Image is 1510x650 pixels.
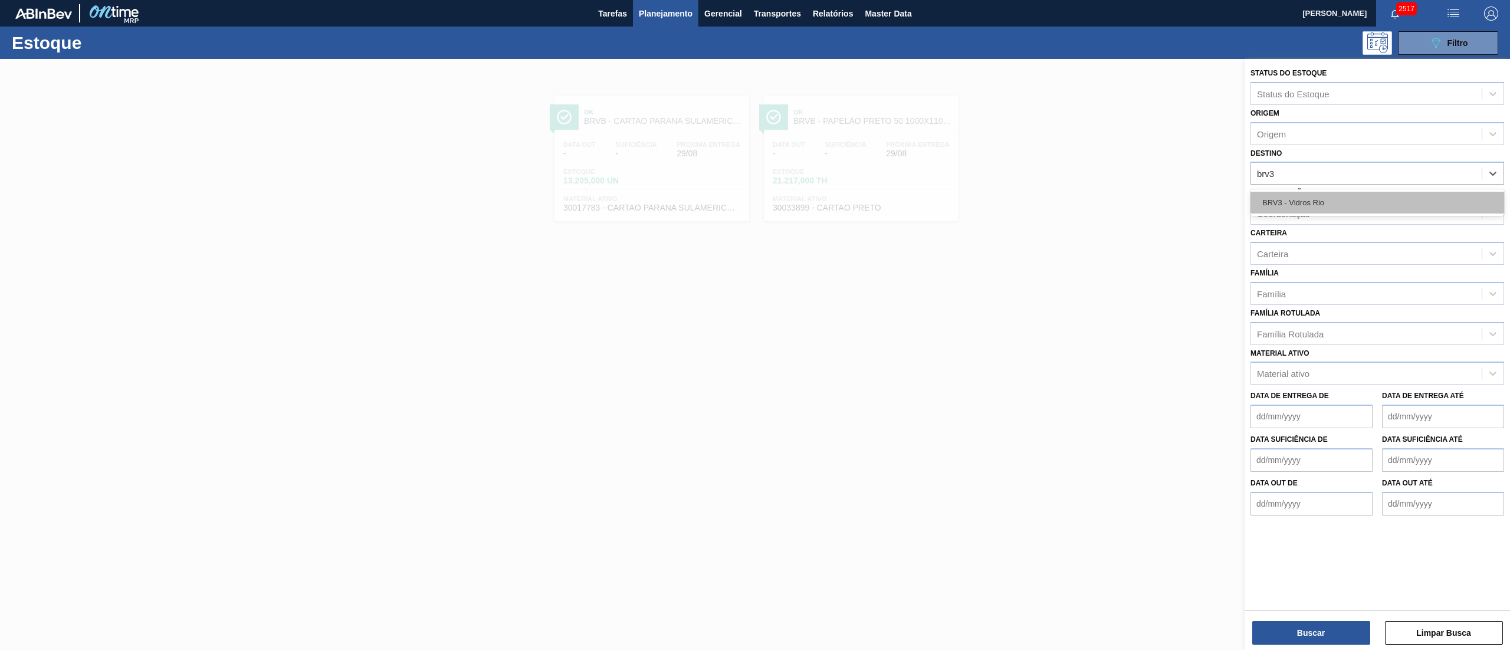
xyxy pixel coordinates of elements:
[598,6,627,21] span: Tarefas
[1250,192,1504,214] div: BRV3 - Vidros Rio
[1257,329,1324,339] div: Família Rotulada
[1250,109,1279,117] label: Origem
[1250,492,1373,516] input: dd/mm/yyyy
[754,6,801,21] span: Transportes
[1257,369,1309,379] div: Material ativo
[639,6,692,21] span: Planejamento
[1250,149,1282,157] label: Destino
[1250,405,1373,428] input: dd/mm/yyyy
[1382,405,1504,428] input: dd/mm/yyyy
[1250,229,1287,237] label: Carteira
[1250,349,1309,357] label: Material ativo
[1250,435,1328,444] label: Data suficiência de
[1382,435,1463,444] label: Data suficiência até
[1250,189,1308,197] label: Coordenação
[1446,6,1460,21] img: userActions
[813,6,853,21] span: Relatórios
[1447,38,1468,48] span: Filtro
[1250,479,1298,487] label: Data out de
[1398,31,1498,55] button: Filtro
[1363,31,1392,55] div: Pogramando: nenhum usuário selecionado
[15,8,72,19] img: TNhmsLtSVTkK8tSr43FrP2fwEKptu5GPRR3wAAAABJRU5ErkJggg==
[1257,129,1286,139] div: Origem
[1257,288,1286,298] div: Família
[1250,269,1279,277] label: Família
[1257,248,1288,258] div: Carteira
[12,36,195,50] h1: Estoque
[1250,69,1327,77] label: Status do Estoque
[1257,88,1330,99] div: Status do Estoque
[704,6,742,21] span: Gerencial
[865,6,911,21] span: Master Data
[1382,492,1504,516] input: dd/mm/yyyy
[1376,5,1414,22] button: Notificações
[1382,448,1504,472] input: dd/mm/yyyy
[1382,479,1433,487] label: Data out até
[1250,392,1329,400] label: Data de Entrega de
[1382,392,1464,400] label: Data de Entrega até
[1250,448,1373,472] input: dd/mm/yyyy
[1396,2,1417,15] span: 2517
[1250,309,1320,317] label: Família Rotulada
[1484,6,1498,21] img: Logout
